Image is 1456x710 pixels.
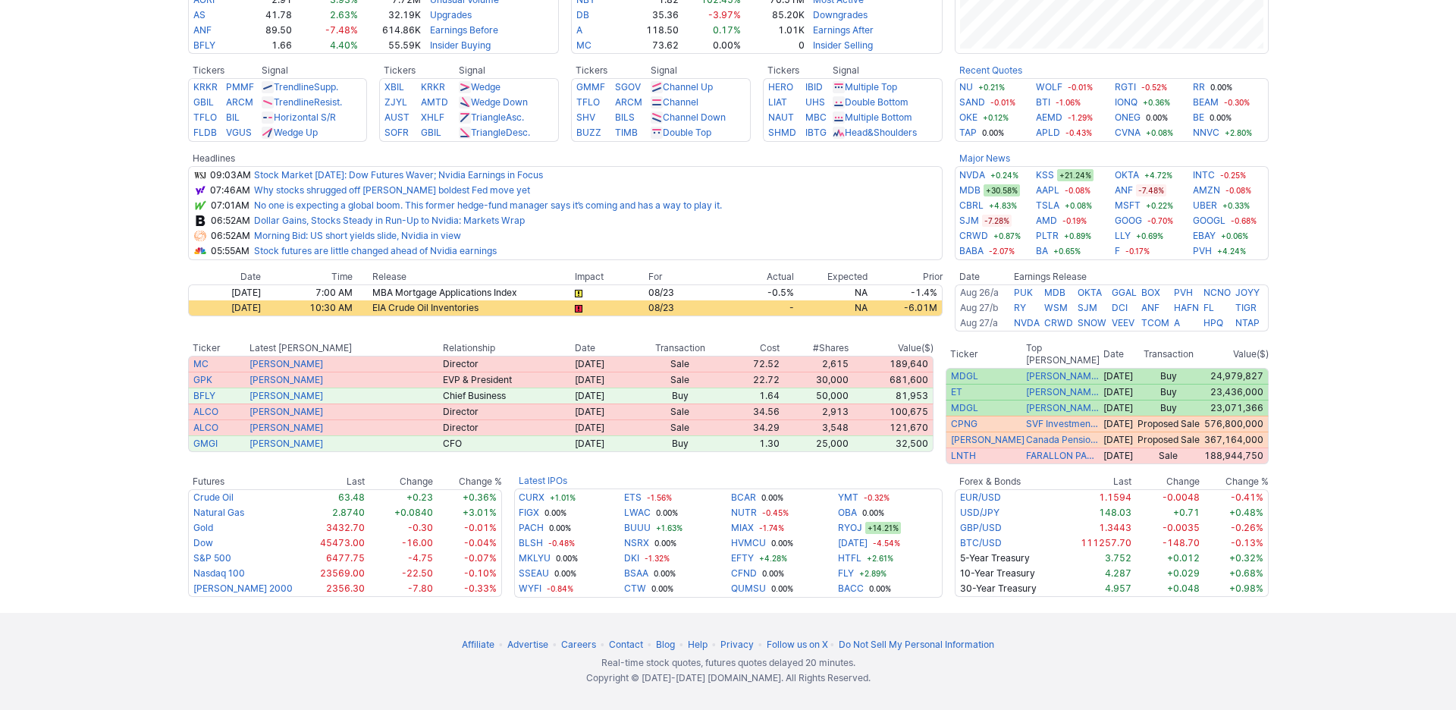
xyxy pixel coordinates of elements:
a: PVH [1193,243,1212,259]
a: Multiple Top [845,81,897,93]
th: Expected [795,269,868,284]
td: 35.36 [628,8,679,23]
span: Trendline [274,81,314,93]
span: -0.19% [1060,215,1089,227]
a: BUUU [624,520,651,536]
a: Aug 27/a [960,317,998,328]
a: HPQ [1203,317,1223,328]
a: VGUS [226,127,252,138]
a: NNVC [1193,125,1219,140]
a: TCOM [1141,317,1169,328]
a: RYOJ [838,520,862,536]
a: BEAM [1193,95,1219,110]
th: Signal [458,63,559,78]
a: RY [1014,302,1026,313]
a: Insider Selling [813,39,873,51]
a: NCNO [1203,287,1231,298]
td: 32.19K [359,8,422,23]
span: +4.72% [1142,169,1175,181]
a: SOFR [384,127,409,138]
a: ALCO [193,406,218,417]
a: Do Not Sell My Personal Information [839,639,994,650]
a: OKTA [1078,287,1102,298]
a: CFND [731,566,757,581]
a: Natural Gas [193,507,244,518]
a: [PERSON_NAME] L [1026,386,1100,398]
th: Signal [832,63,942,78]
a: TriangleAsc. [471,112,524,123]
a: LWAC [624,505,651,520]
a: DKI [624,551,639,566]
span: -0.01% [988,96,1018,108]
a: Double Top [663,127,711,138]
a: RR [1193,80,1205,95]
a: SHV [576,112,595,123]
a: Careers [561,639,596,650]
a: CPNG [951,418,977,429]
a: FLDB [193,127,217,138]
a: Upgrades [430,9,472,20]
a: TFLO [576,96,600,108]
a: LNTH [951,450,976,461]
a: Channel Down [663,112,726,123]
span: +0.21% [976,81,1007,93]
span: -3.97% [708,9,741,20]
a: OBA [838,505,857,520]
a: AMTD [421,96,448,108]
a: CVNA [1115,125,1141,140]
span: 0.17% [713,24,741,36]
td: 07:01AM [208,198,253,213]
a: Do Not Sell My Personal InformationDo Not Sell My Personal Information [839,639,994,650]
a: [PERSON_NAME] BROS. ADVISORS LP [1026,370,1100,382]
td: 614.86K [359,23,422,38]
a: FLY [838,566,854,581]
a: PMMF [226,81,254,93]
a: MIAX [731,520,754,536]
a: TriangleDesc. [471,127,530,138]
a: No one is expecting a global boom. This former hedge-fund manager says it’s coming and has a way ... [254,199,722,211]
a: MBC [805,112,827,123]
a: NU [959,80,973,95]
a: GBIL [193,96,214,108]
a: IONQ [1115,95,1137,110]
a: PVH [1174,287,1193,298]
a: Horizontal S/R [274,112,336,123]
a: [PERSON_NAME] [249,358,323,369]
a: BTI [1036,95,1050,110]
th: Actual [721,269,795,284]
a: UHS [805,96,825,108]
a: BIL [226,112,240,123]
a: F [1115,243,1120,259]
b: Major News [959,152,1010,164]
a: ANF [1115,183,1133,198]
span: 0.00% [980,127,1006,139]
span: -7.48% [1136,184,1166,196]
span: 0.00% [1144,112,1170,124]
span: -0.30% [1222,96,1252,108]
a: PACH [519,520,544,536]
a: Morning Bid: US short yields slide, Nvidia in view [254,230,461,241]
a: Aug 27/b [960,302,998,313]
a: Aug 26/a [960,287,999,298]
a: CRWD [1044,317,1073,328]
span: -0.25% [1218,169,1248,181]
a: BA [1036,243,1048,259]
a: Earnings After [813,24,874,36]
a: BTC/USD [960,537,1002,548]
a: Dollar Gains, Stocks Steady in Run-Up to Nvidia: Markets Wrap [254,215,525,226]
a: Blog [656,639,675,650]
a: BILS [615,112,635,123]
a: SJM [1078,302,1097,313]
a: HERO [768,81,793,93]
a: Affiliate [462,639,494,650]
a: HTFL [838,551,861,566]
a: Gold [193,522,213,533]
a: SGOV [615,81,641,93]
a: ONEG [1115,110,1141,125]
a: [PERSON_NAME] BROS. ADVISORS LP [1026,402,1100,414]
b: Recent Quotes [959,64,1022,76]
td: 1.66 [239,38,293,54]
a: CRWD [959,228,988,243]
span: +4.83% [987,199,1019,212]
a: Follow us on X [767,639,828,650]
